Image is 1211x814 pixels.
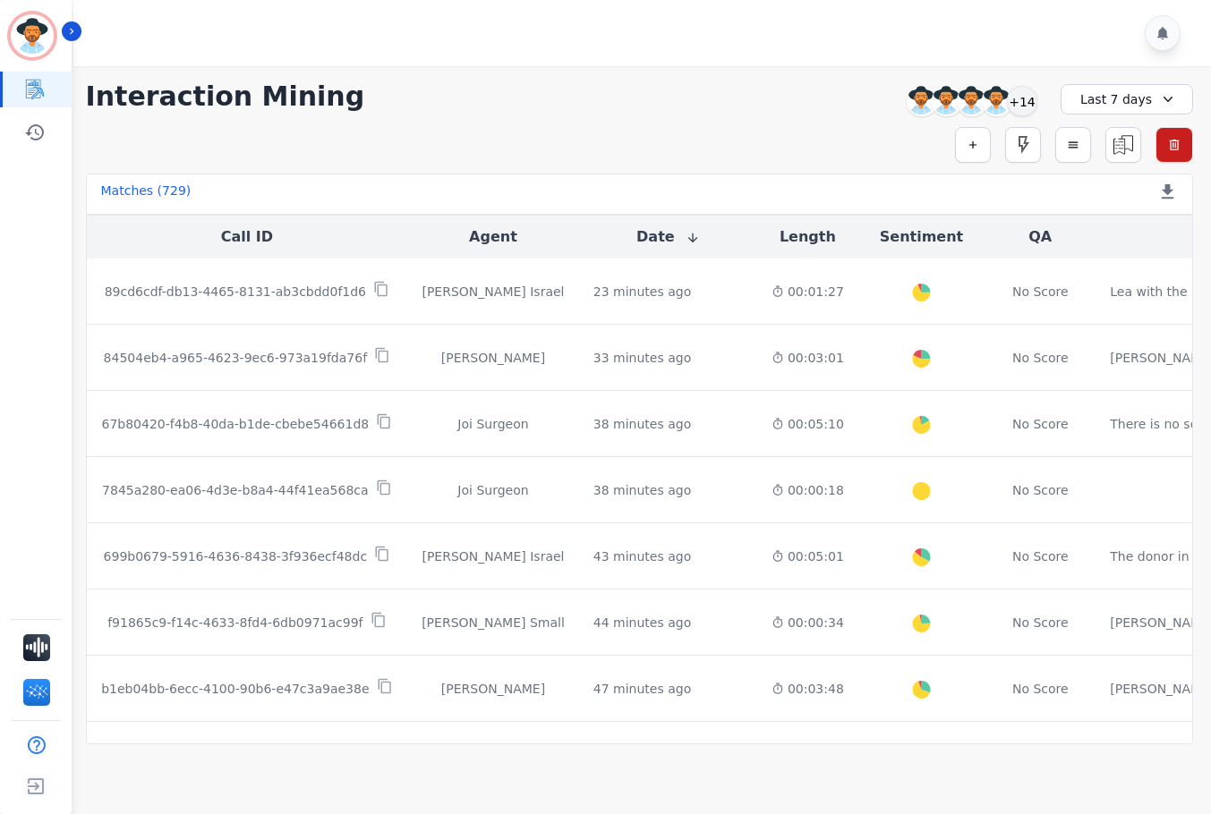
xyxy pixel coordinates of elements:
[422,415,565,433] div: Joi Surgeon
[1007,86,1037,116] div: +14
[422,283,565,301] div: [PERSON_NAME] Israel
[772,349,844,367] div: 00:03:01
[1012,547,1069,565] div: No Score
[593,415,691,433] div: 38 minutes ago
[593,283,691,301] div: 23 minutes ago
[1012,680,1069,698] div: No Score
[422,614,565,632] div: [PERSON_NAME] Small
[772,415,844,433] div: 00:05:10
[772,547,844,565] div: 00:05:01
[1012,614,1069,632] div: No Score
[636,226,700,248] button: Date
[105,283,366,301] p: 89cd6cdf-db13-4465-8131-ab3cbdd0f1d6
[593,349,691,367] div: 33 minutes ago
[11,14,54,57] img: Bordered avatar
[102,481,369,499] p: 7845a280-ea06-4d3e-b8a4-44f41ea568ca
[107,614,362,632] p: f91865c9-f14c-4633-8fd4-6db0971ac99f
[1012,349,1069,367] div: No Score
[422,349,565,367] div: [PERSON_NAME]
[772,680,844,698] div: 00:03:48
[101,680,369,698] p: b1eb04bb-6ecc-4100-90b6-e47c3a9ae38e
[593,481,691,499] div: 38 minutes ago
[104,547,368,565] p: 699b0679-5916-4636-8438-3f936ecf48dc
[422,481,565,499] div: Joi Surgeon
[1012,481,1069,499] div: No Score
[593,547,691,565] div: 43 minutes ago
[772,614,844,632] div: 00:00:34
[469,226,517,248] button: Agent
[772,283,844,301] div: 00:01:27
[422,547,565,565] div: [PERSON_NAME] Israel
[86,81,365,113] h1: Interaction Mining
[780,226,836,248] button: Length
[593,680,691,698] div: 47 minutes ago
[102,415,370,433] p: 67b80420-f4b8-40da-b1de-cbebe54661d8
[101,182,192,207] div: Matches ( 729 )
[422,680,565,698] div: [PERSON_NAME]
[221,226,273,248] button: Call ID
[772,481,844,499] div: 00:00:18
[880,226,963,248] button: Sentiment
[1028,226,1052,248] button: QA
[1012,415,1069,433] div: No Score
[104,349,367,367] p: 84504eb4-a965-4623-9ec6-973a19fda76f
[593,614,691,632] div: 44 minutes ago
[1061,84,1193,114] div: Last 7 days
[1012,283,1069,301] div: No Score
